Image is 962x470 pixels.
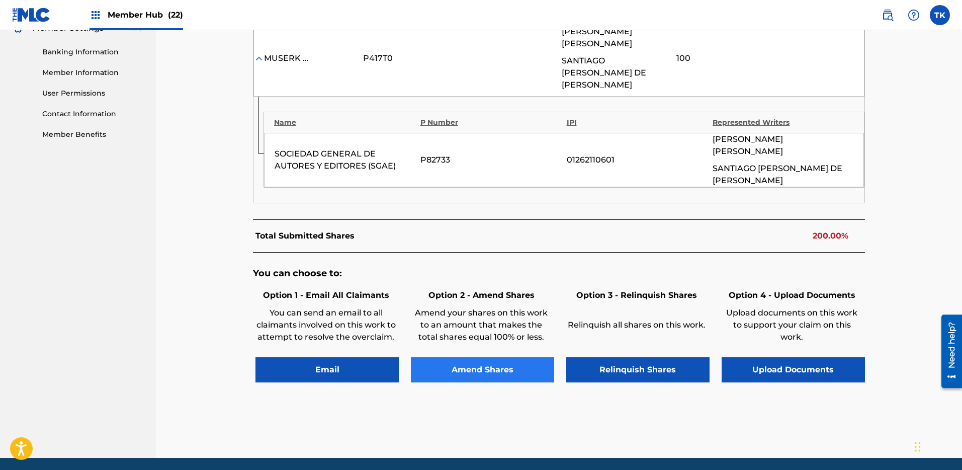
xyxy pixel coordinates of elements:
[912,422,962,470] iframe: Chat Widget
[42,67,144,78] a: Member Information
[411,289,552,301] h6: Option 2 - Amend Shares
[420,154,561,166] div: P82733
[915,432,921,462] div: Drag
[168,10,183,20] span: (22)
[878,5,898,25] a: Public Search
[12,8,51,22] img: MLC Logo
[882,9,894,21] img: search
[904,5,924,25] div: Help
[42,88,144,99] a: User Permissions
[722,289,862,301] h6: Option 4 - Upload Documents
[567,154,708,166] div: 01262110601
[255,357,399,382] button: Email
[411,307,552,343] p: Amend your shares on this work to an amount that makes the total shares equal 100% or less.
[566,289,707,301] h6: Option 3 - Relinquish Shares
[253,268,865,279] h5: You can choose to:
[566,357,710,382] button: Relinquish Shares
[255,230,355,242] p: Total Submitted Shares
[255,307,396,343] p: You can send an email to all claimants involved on this work to attempt to resolve the overclaim.
[934,311,962,392] iframe: Resource Center
[108,9,183,21] span: Member Hub
[420,117,562,128] div: P Number
[722,357,865,382] button: Upload Documents
[713,117,854,128] div: Represented Writers
[42,129,144,140] a: Member Benefits
[42,109,144,119] a: Contact Information
[90,9,102,21] img: Top Rightsholders
[566,319,707,331] p: Relinquish all shares on this work.
[722,307,862,343] p: Upload documents on this work to support your claim on this work.
[562,55,656,91] span: SANTIAGO [PERSON_NAME] DE [PERSON_NAME]
[275,148,415,172] div: SOCIEDAD GENERAL DE AUTORES Y EDITORES (SGAE)
[813,230,848,242] p: 200.00%
[930,5,950,25] div: User Menu
[411,357,554,382] button: Amend Shares
[274,117,415,128] div: Name
[254,53,264,63] img: expand-cell-toggle
[255,289,396,301] h6: Option 1 - Email All Claimants
[713,133,853,158] span: [PERSON_NAME] [PERSON_NAME]
[562,26,656,50] span: [PERSON_NAME] [PERSON_NAME]
[908,9,920,21] img: help
[713,163,853,187] span: SANTIAGO [PERSON_NAME] DE [PERSON_NAME]
[42,47,144,57] a: Banking Information
[567,117,708,128] div: IPI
